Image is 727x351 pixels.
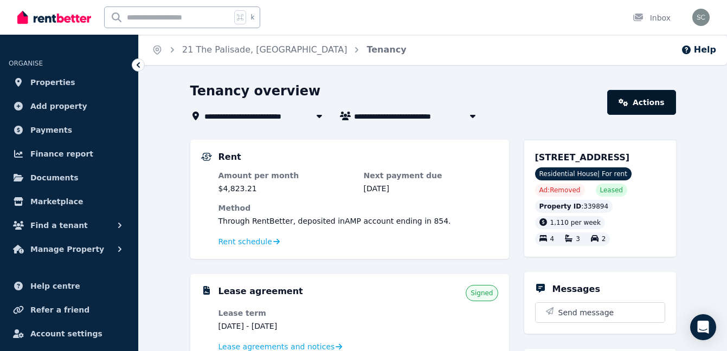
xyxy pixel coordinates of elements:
span: Ad: Removed [539,186,581,194]
h1: Tenancy overview [190,82,321,100]
h5: Rent [218,151,241,164]
a: Help centre [9,275,130,297]
span: Finance report [30,147,93,160]
a: Rent schedule [218,236,280,247]
h5: Messages [552,283,600,296]
a: Account settings [9,323,130,344]
span: [STREET_ADDRESS] [535,152,630,162]
span: ORGANISE [9,60,43,67]
a: Finance report [9,143,130,165]
dt: Next payment due [364,170,498,181]
span: Manage Property [30,243,104,256]
dt: Amount per month [218,170,353,181]
div: Open Intercom Messenger [690,314,716,340]
button: Manage Property [9,238,130,260]
span: Find a tenant [30,219,88,232]
span: 4 [550,236,555,243]
span: Help centre [30,279,80,292]
span: 1,110 per week [550,219,601,226]
span: Account settings [30,327,102,340]
span: Add property [30,100,87,113]
a: Add property [9,95,130,117]
dd: [DATE] - [DATE] [218,321,353,331]
button: Help [681,43,716,56]
span: Documents [30,171,79,184]
a: Documents [9,167,130,188]
h5: Lease agreement [218,285,303,298]
dt: Method [218,203,498,213]
dt: Lease term [218,308,353,318]
a: 21 The Palisade, [GEOGRAPHIC_DATA] [182,44,347,55]
img: Sianne Chen [692,9,710,26]
span: Rent schedule [218,236,272,247]
span: Send message [558,307,614,318]
button: Send message [536,303,665,322]
img: Rental Payments [201,153,212,161]
button: Find a tenant [9,214,130,236]
img: RentBetter [17,9,91,25]
span: 3 [576,236,580,243]
a: Refer a friend [9,299,130,321]
span: k [250,13,254,22]
span: Marketplace [30,195,83,208]
span: 2 [602,236,606,243]
a: Properties [9,71,130,93]
dd: [DATE] [364,183,498,194]
nav: Breadcrumb [139,35,420,65]
span: Payments [30,123,72,136]
span: Refer a friend [30,303,89,316]
span: Through RentBetter , deposited in AMP account ending in 854 . [218,217,451,225]
span: Leased [600,186,623,194]
a: Actions [607,90,675,115]
span: Properties [30,76,75,89]
div: Inbox [633,12,671,23]
a: Marketplace [9,191,130,212]
span: Residential House | For rent [535,167,632,180]
span: Property ID [539,202,582,211]
span: Signed [471,289,493,297]
a: Tenancy [366,44,406,55]
a: Payments [9,119,130,141]
div: : 339894 [535,200,613,213]
dd: $4,823.21 [218,183,353,194]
